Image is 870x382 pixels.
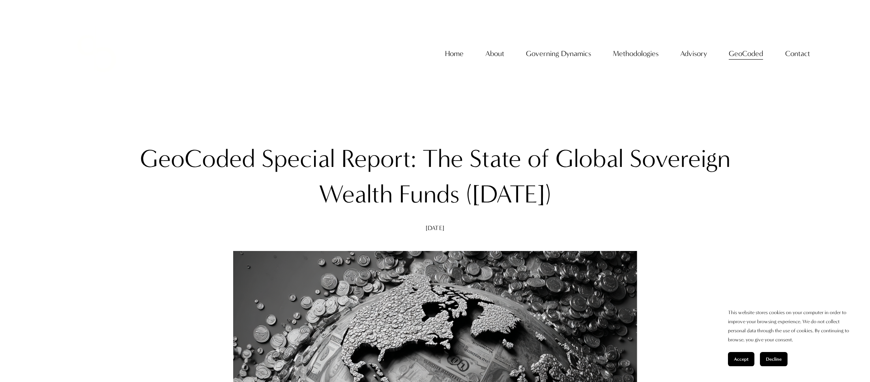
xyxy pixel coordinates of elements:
span: Decline [766,356,782,362]
a: Home [445,46,464,61]
a: folder dropdown [485,46,504,61]
img: Christopher Sanchez &amp; Co. [60,17,133,90]
h1: GeoCoded Special Report: The State of Global Sovereign Wealth Funds ([DATE]) [112,141,758,212]
span: About [485,47,504,61]
span: Advisory [680,47,707,61]
a: folder dropdown [729,46,763,61]
button: Accept [728,352,754,366]
button: Decline [760,352,788,366]
a: folder dropdown [613,46,659,61]
span: Governing Dynamics [526,47,591,61]
span: Contact [785,47,810,61]
span: Accept [734,356,748,362]
span: GeoCoded [729,47,763,61]
a: folder dropdown [526,46,591,61]
span: [DATE] [426,224,444,232]
p: This website stores cookies on your computer in order to improve your browsing experience. We do ... [728,308,854,344]
a: folder dropdown [680,46,707,61]
a: folder dropdown [785,46,810,61]
section: Cookie banner [720,300,862,374]
span: Methodologies [613,47,659,61]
